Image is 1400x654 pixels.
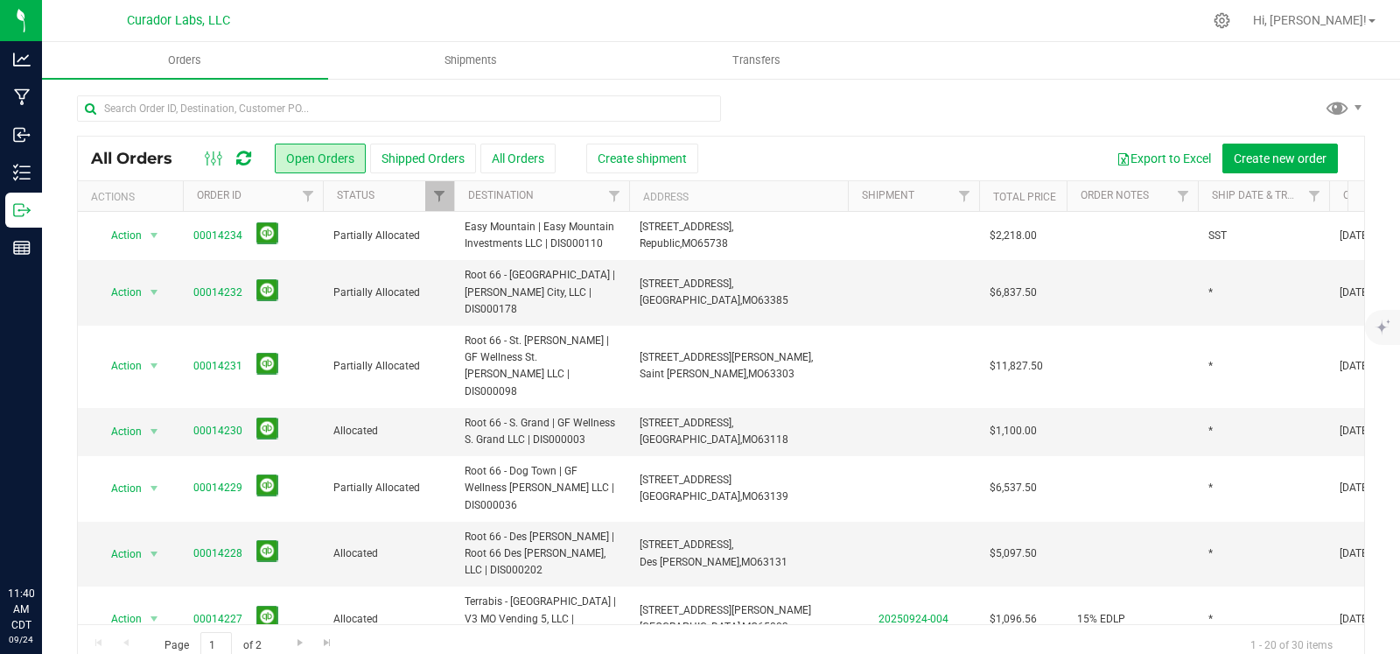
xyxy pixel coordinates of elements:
[95,223,143,248] span: Action
[640,474,731,486] span: [STREET_ADDRESS]
[1077,611,1125,628] span: 15% EDLP
[640,221,733,233] span: [STREET_ADDRESS],
[370,144,476,173] button: Shipped Orders
[95,419,143,444] span: Action
[742,490,758,503] span: MO
[13,164,31,181] inline-svg: Inventory
[1253,13,1367,27] span: Hi, [PERSON_NAME]!
[465,463,619,514] span: Root 66 - Dog Town | GF Wellness [PERSON_NAME] LLC | DIS000036
[193,611,242,628] a: 00014227
[193,545,242,562] a: 00014228
[333,480,444,496] span: Partially Allocated
[197,189,241,201] a: Order ID
[640,351,813,363] span: [STREET_ADDRESS][PERSON_NAME],
[13,201,31,219] inline-svg: Outbound
[1222,144,1338,173] button: Create new order
[328,42,614,79] a: Shipments
[143,354,165,378] span: select
[758,433,788,446] span: 63118
[294,181,323,211] a: Filter
[629,181,848,212] th: Address
[333,228,444,244] span: Partially Allocated
[640,278,733,290] span: [STREET_ADDRESS],
[421,53,521,68] span: Shipments
[91,191,176,203] div: Actions
[1234,151,1326,165] span: Create new order
[127,13,230,28] span: Curador Labs, LLC
[742,621,758,633] span: MO
[465,333,619,400] span: Root 66 - St. [PERSON_NAME] | GF Wellness St. [PERSON_NAME] LLC | DIS000098
[77,95,721,122] input: Search Order ID, Destination, Customer PO...
[758,294,788,306] span: 63385
[640,433,742,446] span: [GEOGRAPHIC_DATA],
[640,237,682,250] span: Republic,
[8,633,34,646] p: 09/24
[598,151,687,165] span: Create shipment
[333,285,444,301] span: Partially Allocated
[993,191,1056,203] a: Total Price
[13,51,31,68] inline-svg: Analytics
[1081,189,1149,201] a: Order Notes
[748,368,764,380] span: MO
[193,228,242,244] a: 00014234
[640,604,811,616] span: [STREET_ADDRESS][PERSON_NAME]
[709,53,804,68] span: Transfers
[337,189,374,201] a: Status
[480,144,556,173] button: All Orders
[697,237,728,250] span: 65738
[742,433,758,446] span: MO
[333,423,444,440] span: Allocated
[13,126,31,144] inline-svg: Inbound
[143,476,165,501] span: select
[143,280,165,305] span: select
[1208,228,1227,244] span: SST
[143,419,165,444] span: select
[862,189,914,201] a: Shipment
[758,490,788,503] span: 63139
[193,423,242,440] a: 00014230
[742,294,758,306] span: MO
[1212,189,1347,201] a: Ship Date & Transporter
[640,556,741,568] span: Des [PERSON_NAME],
[990,611,1037,628] span: $1,096.56
[17,514,70,566] iframe: Resource center
[640,294,742,306] span: [GEOGRAPHIC_DATA],
[613,42,899,79] a: Transfers
[95,354,143,378] span: Action
[640,621,742,633] span: [GEOGRAPHIC_DATA],
[95,542,143,566] span: Action
[586,144,698,173] button: Create shipment
[95,476,143,501] span: Action
[950,181,979,211] a: Filter
[757,556,787,568] span: 63131
[640,490,742,503] span: [GEOGRAPHIC_DATA],
[275,144,366,173] button: Open Orders
[465,267,619,318] span: Root 66 - [GEOGRAPHIC_DATA] | [PERSON_NAME] City, LLC | DIS000178
[764,368,794,380] span: 63303
[143,542,165,566] span: select
[741,556,757,568] span: MO
[1300,181,1329,211] a: Filter
[8,586,34,633] p: 11:40 AM CDT
[465,415,619,448] span: Root 66 - S. Grand | GF Wellness S. Grand LLC | DIS000003
[144,53,225,68] span: Orders
[990,480,1037,496] span: $6,537.50
[1169,181,1198,211] a: Filter
[990,285,1037,301] span: $6,837.50
[13,88,31,106] inline-svg: Manufacturing
[13,239,31,257] inline-svg: Reports
[95,607,143,631] span: Action
[1105,144,1222,173] button: Export to Excel
[333,358,444,375] span: Partially Allocated
[682,237,697,250] span: MO
[640,538,733,551] span: [STREET_ADDRESS],
[990,423,1037,440] span: $1,100.00
[425,181,454,211] a: Filter
[758,621,788,633] span: 65803
[95,280,143,305] span: Action
[333,611,444,628] span: Allocated
[990,358,1043,375] span: $11,827.50
[143,223,165,248] span: select
[143,607,165,631] span: select
[990,228,1037,244] span: $2,218.00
